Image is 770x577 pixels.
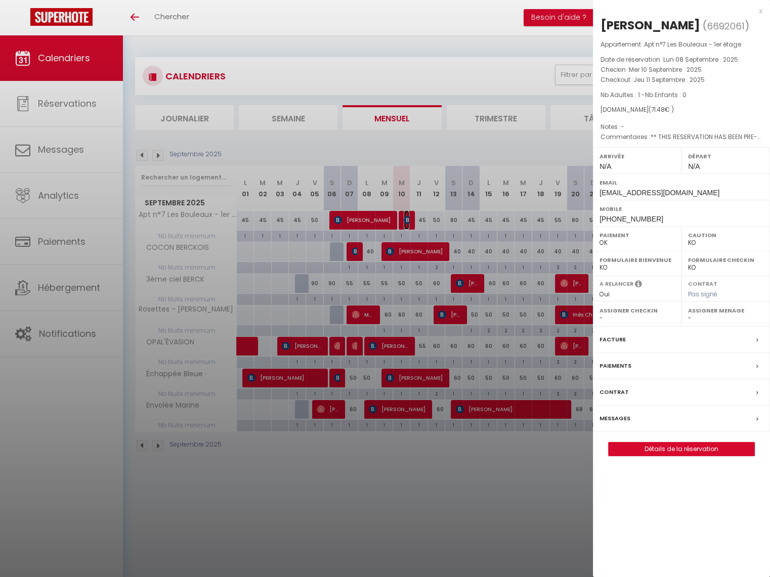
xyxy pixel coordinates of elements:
label: Assigner Menage [688,305,763,316]
label: Caution [688,230,763,240]
label: Formulaire Bienvenue [600,255,675,265]
span: Mer 10 Septembre . 2025 [629,65,702,74]
label: Arrivée [600,151,675,161]
div: x [593,5,762,17]
label: Départ [688,151,763,161]
span: 71.48 [651,105,665,114]
a: Détails de la réservation [609,442,754,456]
span: Nb Enfants : 0 [645,91,687,99]
label: Paiement [600,230,675,240]
label: Contrat [688,280,717,286]
span: [PHONE_NUMBER] [600,215,663,223]
div: [PERSON_NAME] [601,17,700,33]
label: Messages [600,413,630,424]
span: N/A [600,162,611,170]
p: Checkout : [601,75,762,85]
label: Formulaire Checkin [688,255,763,265]
label: Facture [600,334,626,345]
p: Appartement : [601,39,762,50]
span: Lun 08 Septembre . 2025 [663,55,738,64]
span: [EMAIL_ADDRESS][DOMAIN_NAME] [600,189,719,197]
p: Commentaires : [601,132,762,142]
label: Paiements [600,361,631,371]
label: Assigner Checkin [600,305,675,316]
p: Notes : [601,122,762,132]
label: Mobile [600,204,763,214]
span: ( € ) [649,105,674,114]
span: Jeu 11 Septembre . 2025 [633,75,705,84]
label: A relancer [600,280,633,288]
label: Contrat [600,387,629,397]
button: Détails de la réservation [608,442,755,456]
span: 6692061 [707,20,745,32]
div: [DOMAIN_NAME] [601,105,762,115]
span: Apt n°7 Les Bouleaux - 1er étage [644,40,741,49]
label: Email [600,177,763,188]
p: Checkin : [601,65,762,75]
button: Ouvrir le widget de chat LiveChat [8,4,38,34]
p: Date de réservation : [601,55,762,65]
span: ( ) [703,19,749,33]
span: - [621,122,624,131]
span: Nb Adultes : 1 - [601,91,687,99]
span: N/A [688,162,700,170]
span: Pas signé [688,290,717,298]
i: Sélectionner OUI si vous souhaiter envoyer les séquences de messages post-checkout [635,280,642,291]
